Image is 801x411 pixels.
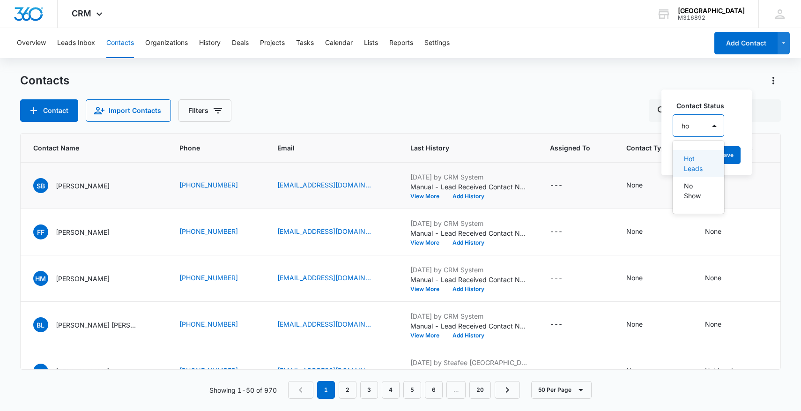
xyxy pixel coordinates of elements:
a: Page 20 [469,381,491,399]
p: [DATE] by CRM System [410,218,527,228]
button: View More [410,286,446,292]
button: Tasks [296,28,314,58]
div: None [626,273,643,283]
button: Reports [389,28,413,58]
a: Page 5 [403,381,421,399]
p: [DATE] by Steafee [GEOGRAPHIC_DATA] [410,358,527,367]
div: Phone - +1 (909) 333-9931 - Select to Edit Field [179,366,255,377]
p: Manual - Lead Received Contact Name: [PERSON_NAME] Phone: [PHONE_NUMBER] Email: [EMAIL_ADDRESS][D... [410,321,527,331]
span: SP [33,364,48,379]
button: Add Contact [714,32,778,54]
p: Contact Status selections changed; None was removed and Hot Leads was added. [410,367,527,377]
button: Actions [766,73,781,88]
button: Add History [446,286,491,292]
button: View More [410,333,446,338]
div: Email - sarahbart2018@gmail.com - Select to Edit Field [277,366,388,377]
p: Manual - Lead Received Contact Name: [PERSON_NAME] Phone: [PHONE_NUMBER] Email: [EMAIL_ADDRESS][D... [410,228,527,238]
a: [PHONE_NUMBER] [179,366,238,375]
a: [PHONE_NUMBER] [179,319,238,329]
div: Assigned To - - Select to Edit Field [550,180,579,191]
nav: Pagination [288,381,520,399]
p: [PERSON_NAME] [56,366,110,376]
div: Contact Status - None - Select to Edit Field [705,319,738,330]
div: Email - Hshs22@email.com - Select to Edit Field [277,226,388,238]
button: Add Contact [20,99,78,122]
input: Search Contacts [649,99,781,122]
div: Contact Type - None - Select to Edit Field [626,180,660,191]
div: --- [550,180,563,191]
span: Assigned To [550,143,590,153]
a: [EMAIL_ADDRESS][DOMAIN_NAME] [277,319,371,329]
div: Contact Name - Fran Finch - Select to Edit Field [33,224,126,239]
div: None [626,180,643,190]
p: [PERSON_NAME] [56,181,110,191]
p: Showing 1-50 of 970 [209,385,277,395]
span: BL [33,317,48,332]
p: No Show [684,181,711,201]
p: Manual - Lead Received Contact Name: [PERSON_NAME] Phone: [PHONE_NUMBER] Email: [EMAIL_ADDRESS][D... [410,275,527,284]
div: None [626,319,643,329]
button: Save [713,146,741,164]
span: Contact Name [33,143,143,153]
a: [EMAIL_ADDRESS][DOMAIN_NAME] [277,226,371,236]
button: Deals [232,28,249,58]
div: Contact Type - None - Select to Edit Field [626,273,660,284]
button: Calendar [325,28,353,58]
p: Hot Leads [684,154,711,173]
a: [EMAIL_ADDRESS][DOMAIN_NAME] [277,366,371,375]
div: Contact Name - Heather Mortensen - Select to Edit Field [33,271,126,286]
button: Filters [178,99,231,122]
p: [PERSON_NAME] [56,274,110,284]
div: Email - brendabryant515@gmail.com - Select to Edit Field [277,319,388,330]
div: Email - saigebaker00@gmail.com - Select to Edit Field [277,180,388,191]
button: Add History [446,194,491,199]
a: Page 3 [360,381,378,399]
button: Settings [424,28,450,58]
a: [PHONE_NUMBER] [179,273,238,283]
p: [PERSON_NAME] [PERSON_NAME] [56,320,140,330]
a: Next Page [495,381,520,399]
span: SB [33,178,48,193]
button: Add History [446,240,491,246]
span: Contact Type [626,143,669,153]
div: --- [550,319,563,330]
div: Contact Type - None - Select to Edit Field [626,366,660,377]
button: History [199,28,221,58]
span: FF [33,224,48,239]
button: Add History [446,333,491,338]
a: [EMAIL_ADDRESS][DOMAIN_NAME] [277,180,371,190]
div: None [705,273,721,283]
div: Hot Leads [705,366,736,375]
a: Page 2 [339,381,356,399]
div: --- [550,226,563,238]
button: Overview [17,28,46,58]
p: [DATE] by CRM System [410,172,527,182]
span: HM [33,271,48,286]
div: Email - Heathermortensen93@gmail.com - Select to Edit Field [277,273,388,284]
a: [EMAIL_ADDRESS][DOMAIN_NAME] [277,273,371,283]
span: Last History [410,143,514,153]
p: Manual - Lead Received Contact Name: [PERSON_NAME] Phone: [PHONE_NUMBER] Email: [EMAIL_ADDRESS][D... [410,182,527,192]
div: Contact Type - None - Select to Edit Field [626,226,660,238]
button: Import Contacts [86,99,171,122]
div: None [626,366,643,375]
div: Phone - +1 (909) 772-1739 - Select to Edit Field [179,273,255,284]
div: Phone - +1 (951) 483-0782 - Select to Edit Field [179,180,255,191]
div: account id [678,15,745,21]
button: 50 Per Page [531,381,592,399]
a: [PHONE_NUMBER] [179,226,238,236]
div: Contact Status - None - Select to Edit Field [705,273,738,284]
span: Phone [179,143,241,153]
div: Assigned To - - Select to Edit Field [550,366,579,377]
div: Contact Status - None - Select to Edit Field [705,226,738,238]
div: Phone - +1 (909) 884-1378 - Select to Edit Field [179,319,255,330]
div: account name [678,7,745,15]
button: Projects [260,28,285,58]
button: View More [410,240,446,246]
em: 1 [317,381,335,399]
div: None [705,319,721,329]
div: Contact Name - Brenda Lee Bryant - Select to Edit Field [33,317,157,332]
div: Contact Type - None - Select to Edit Field [626,319,660,330]
div: None [626,226,643,236]
span: Email [277,143,374,153]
